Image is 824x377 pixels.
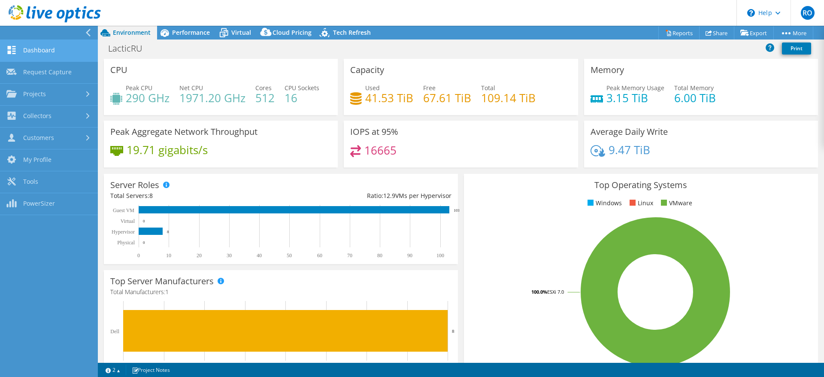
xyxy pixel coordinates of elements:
[606,93,664,103] h4: 3.15 TiB
[591,65,624,75] h3: Memory
[255,84,272,92] span: Cores
[585,198,622,208] li: Windows
[699,26,734,40] a: Share
[350,65,384,75] h3: Capacity
[149,192,153,200] span: 8
[126,84,152,92] span: Peak CPU
[257,252,262,258] text: 40
[423,84,436,92] span: Free
[377,252,382,258] text: 80
[143,219,145,223] text: 0
[126,365,176,375] a: Project Notes
[747,9,755,17] svg: \n
[110,287,451,297] h4: Total Manufacturers:
[734,26,774,40] a: Export
[100,365,126,375] a: 2
[423,93,471,103] h4: 67.61 TiB
[126,93,170,103] h4: 290 GHz
[531,289,547,295] tspan: 100.0%
[197,252,202,258] text: 20
[347,252,352,258] text: 70
[179,93,245,103] h4: 1971.20 GHz
[436,252,444,258] text: 100
[674,93,716,103] h4: 6.00 TiB
[166,252,171,258] text: 10
[383,192,395,200] span: 12.9
[127,145,208,155] h4: 19.71 gigabits/s
[606,84,664,92] span: Peak Memory Usage
[117,240,135,246] text: Physical
[110,328,119,334] text: Dell
[287,252,292,258] text: 50
[658,26,700,40] a: Reports
[255,93,275,103] h4: 512
[110,180,159,190] h3: Server Roles
[452,328,454,334] text: 8
[317,252,322,258] text: 60
[782,43,811,55] a: Print
[547,289,564,295] tspan: ESXi 7.0
[110,191,281,201] div: Total Servers:
[172,28,210,36] span: Performance
[165,288,169,296] span: 1
[365,93,413,103] h4: 41.53 TiB
[481,84,495,92] span: Total
[801,6,815,20] span: RO
[454,208,460,213] text: 103
[273,28,312,36] span: Cloud Pricing
[365,84,380,92] span: Used
[609,145,650,155] h4: 9.47 TiB
[227,252,232,258] text: 30
[285,84,319,92] span: CPU Sockets
[659,198,692,208] li: VMware
[104,44,155,53] h1: LacticRU
[627,198,653,208] li: Linux
[110,277,214,286] h3: Top Server Manufacturers
[407,252,412,258] text: 90
[113,207,134,213] text: Guest VM
[112,229,135,235] text: Hypervisor
[167,230,169,234] text: 8
[285,93,319,103] h4: 16
[110,65,127,75] h3: CPU
[350,127,398,137] h3: IOPS at 95%
[674,84,714,92] span: Total Memory
[773,26,813,40] a: More
[113,28,151,36] span: Environment
[481,93,536,103] h4: 109.14 TiB
[110,127,257,137] h3: Peak Aggregate Network Throughput
[179,84,203,92] span: Net CPU
[364,146,397,155] h4: 16665
[333,28,371,36] span: Tech Refresh
[143,240,145,245] text: 0
[121,218,135,224] text: Virtual
[470,180,812,190] h3: Top Operating Systems
[281,191,451,201] div: Ratio: VMs per Hypervisor
[137,252,140,258] text: 0
[231,28,251,36] span: Virtual
[591,127,668,137] h3: Average Daily Write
